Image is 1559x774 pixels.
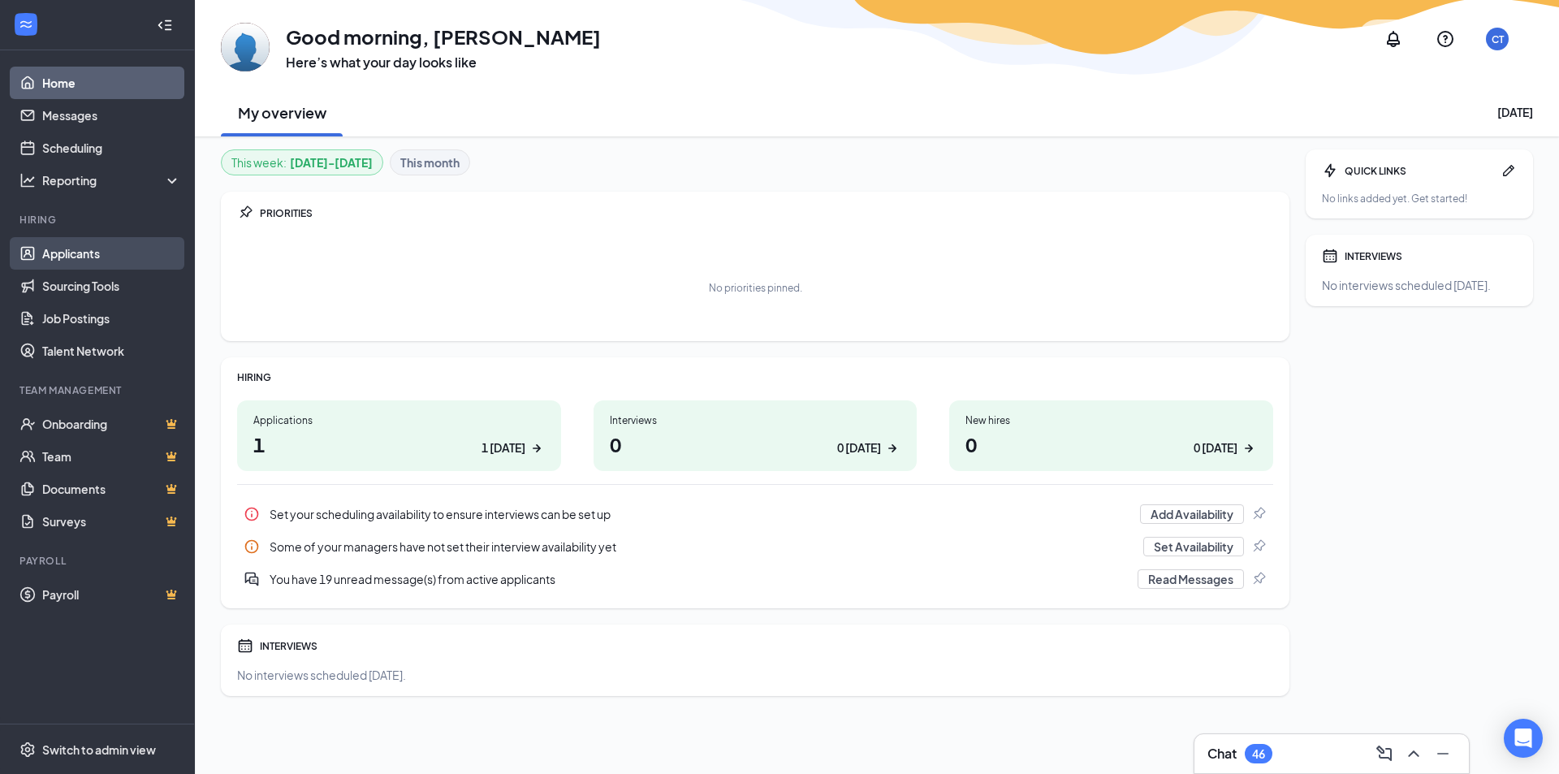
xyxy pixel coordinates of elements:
div: INTERVIEWS [1345,249,1517,263]
svg: Info [244,506,260,522]
div: HIRING [237,370,1273,384]
div: Switch to admin view [42,742,156,758]
h3: Chat [1207,745,1237,763]
svg: Pin [1250,506,1267,522]
svg: Info [244,538,260,555]
div: You have 19 unread message(s) from active applicants [270,571,1128,587]
div: You have 19 unread message(s) from active applicants [237,563,1273,595]
button: ChevronUp [1401,741,1427,767]
button: Read Messages [1138,569,1244,589]
svg: Pin [237,205,253,221]
svg: ArrowRight [529,440,545,456]
h1: 1 [253,430,545,458]
svg: WorkstreamLogo [18,16,34,32]
svg: Pen [1501,162,1517,179]
b: This month [400,154,460,171]
a: DocumentsCrown [42,473,181,505]
a: Applicants [42,237,181,270]
div: 46 [1252,747,1265,761]
svg: Bolt [1322,162,1338,179]
div: Payroll [19,554,178,568]
svg: ChevronUp [1404,744,1423,763]
a: Interviews00 [DATE]ArrowRight [594,400,918,471]
div: Some of your managers have not set their interview availability yet [237,530,1273,563]
div: Interviews [610,413,901,427]
div: No priorities pinned. [709,281,802,295]
div: No links added yet. Get started! [1322,192,1517,205]
div: Hiring [19,213,178,227]
h3: Here’s what your day looks like [286,54,601,71]
svg: Analysis [19,172,36,188]
div: No interviews scheduled [DATE]. [1322,277,1517,293]
div: [DATE] [1497,104,1533,120]
svg: Pin [1250,571,1267,587]
div: 0 [DATE] [837,439,881,456]
div: Team Management [19,383,178,397]
div: PRIORITIES [260,206,1273,220]
div: INTERVIEWS [260,639,1273,653]
svg: Calendar [237,638,253,654]
button: ComposeMessage [1371,741,1397,767]
div: 1 [DATE] [482,439,525,456]
a: PayrollCrown [42,578,181,611]
img: Chelsea Twehues [221,23,270,71]
svg: ArrowRight [884,440,900,456]
a: Job Postings [42,302,181,335]
h2: My overview [238,102,326,123]
svg: Calendar [1322,248,1338,264]
a: Sourcing Tools [42,270,181,302]
svg: ArrowRight [1241,440,1257,456]
div: Some of your managers have not set their interview availability yet [270,538,1134,555]
a: Scheduling [42,132,181,164]
a: DoubleChatActiveYou have 19 unread message(s) from active applicantsRead MessagesPin [237,563,1273,595]
div: CT [1492,32,1504,46]
button: Set Availability [1143,537,1244,556]
a: Home [42,67,181,99]
h1: 0 [965,430,1257,458]
button: Minimize [1430,741,1456,767]
a: InfoSome of your managers have not set their interview availability yetSet AvailabilityPin [237,530,1273,563]
a: InfoSet your scheduling availability to ensure interviews can be set upAdd AvailabilityPin [237,498,1273,530]
svg: Minimize [1433,744,1453,763]
svg: Notifications [1384,29,1403,49]
div: No interviews scheduled [DATE]. [237,667,1273,683]
b: [DATE] - [DATE] [290,154,373,171]
a: Talent Network [42,335,181,367]
a: Applications11 [DATE]ArrowRight [237,400,561,471]
a: TeamCrown [42,440,181,473]
svg: Settings [19,742,36,758]
div: QUICK LINKS [1345,164,1494,178]
svg: QuestionInfo [1436,29,1455,49]
svg: Pin [1250,538,1267,555]
div: Reporting [42,172,182,188]
a: New hires00 [DATE]ArrowRight [949,400,1273,471]
h1: 0 [610,430,901,458]
svg: ComposeMessage [1375,744,1394,763]
svg: Collapse [157,17,173,33]
a: Messages [42,99,181,132]
div: This week : [231,154,373,171]
div: Open Intercom Messenger [1504,719,1543,758]
svg: DoubleChatActive [244,571,260,587]
div: 0 [DATE] [1194,439,1237,456]
a: OnboardingCrown [42,408,181,440]
div: New hires [965,413,1257,427]
a: SurveysCrown [42,505,181,538]
button: Add Availability [1140,504,1244,524]
div: Set your scheduling availability to ensure interviews can be set up [237,498,1273,530]
h1: Good morning, [PERSON_NAME] [286,23,601,50]
div: Applications [253,413,545,427]
div: Set your scheduling availability to ensure interviews can be set up [270,506,1130,522]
